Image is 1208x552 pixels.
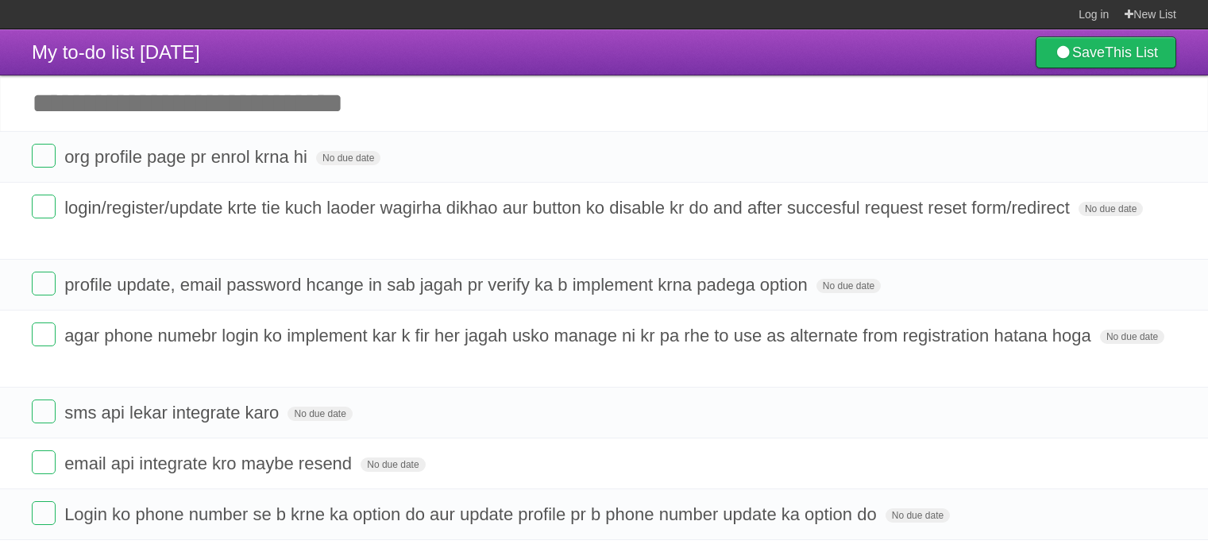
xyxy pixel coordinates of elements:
label: Done [32,195,56,218]
label: Done [32,144,56,168]
label: Done [32,272,56,295]
span: No due date [361,457,425,472]
span: No due date [288,407,352,421]
span: profile update, email password hcange in sab jagah pr verify ka b implement krna padega option [64,275,812,295]
span: agar phone numebr login ko implement kar k fir her jagah usko manage ni kr pa rhe to use as alter... [64,326,1095,345]
span: No due date [1079,202,1143,216]
span: Login ko phone number se b krne ka option do aur update profile pr b phone number update ka optio... [64,504,881,524]
span: org profile page pr enrol krna hi [64,147,311,167]
span: No due date [1100,330,1164,344]
span: No due date [316,151,380,165]
label: Done [32,322,56,346]
span: No due date [816,279,881,293]
span: email api integrate kro maybe resend [64,454,356,473]
label: Done [32,501,56,525]
label: Done [32,400,56,423]
span: No due date [886,508,950,523]
span: login/register/update krte tie kuch laoder wagirha dikhao aur button ko disable kr do and after s... [64,198,1074,218]
label: Done [32,450,56,474]
a: SaveThis List [1036,37,1176,68]
span: sms api lekar integrate karo [64,403,283,423]
span: My to-do list [DATE] [32,41,200,63]
b: This List [1105,44,1158,60]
